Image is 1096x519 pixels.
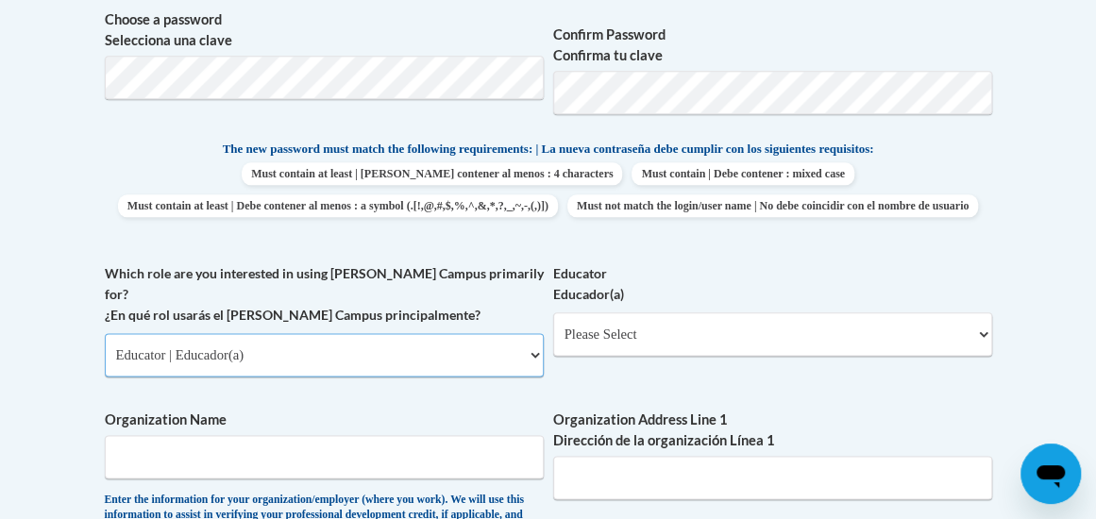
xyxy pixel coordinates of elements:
[105,435,544,478] input: Metadata input
[118,194,558,217] span: Must contain at least | Debe contener al menos : a symbol (.[!,@,#,$,%,^,&,*,?,_,~,-,(,)])
[242,162,622,185] span: Must contain at least | [PERSON_NAME] contener al menos : 4 characters
[553,25,992,66] label: Confirm Password Confirma tu clave
[553,263,992,305] label: Educator Educador(a)
[632,162,853,185] span: Must contain | Debe contener : mixed case
[105,410,544,430] label: Organization Name
[1020,444,1081,504] iframe: Button to launch messaging window
[105,9,544,51] label: Choose a password Selecciona una clave
[105,263,544,326] label: Which role are you interested in using [PERSON_NAME] Campus primarily for? ¿En qué rol usarás el ...
[553,456,992,499] input: Metadata input
[223,141,874,158] span: The new password must match the following requirements: | La nueva contraseña debe cumplir con lo...
[567,194,978,217] span: Must not match the login/user name | No debe coincidir con el nombre de usuario
[553,410,992,451] label: Organization Address Line 1 Dirección de la organización Línea 1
